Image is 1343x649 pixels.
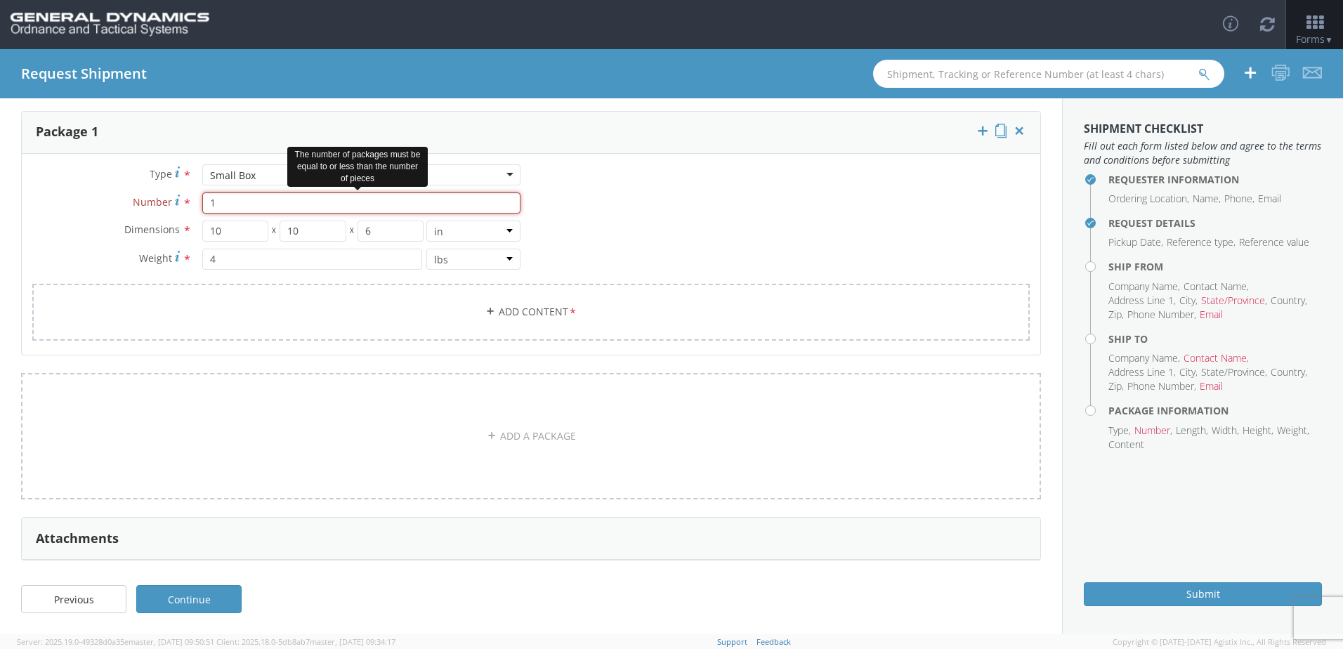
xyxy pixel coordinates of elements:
h3: Package 1 [36,125,98,139]
li: City [1179,365,1198,379]
li: Company Name [1108,280,1180,294]
a: Continue [136,585,242,613]
li: Zip [1108,379,1124,393]
h4: Package Information [1108,405,1322,416]
span: master, [DATE] 09:50:51 [129,636,214,647]
li: Contact Name [1184,351,1249,365]
div: The number of packages must be equal to or less than the number of pieces [287,147,428,187]
li: Address Line 1 [1108,294,1176,308]
span: Number [133,195,172,209]
h3: Attachments [36,532,119,546]
span: Dimensions [124,223,180,236]
button: Submit [1084,582,1322,606]
li: Phone Number [1127,308,1196,322]
h4: Request Details [1108,218,1322,228]
li: Pickup Date [1108,235,1163,249]
span: ▼ [1325,34,1333,46]
li: Width [1212,424,1239,438]
li: Company Name [1108,351,1180,365]
span: Weight [139,251,172,265]
li: Length [1176,424,1208,438]
span: Forms [1296,32,1333,46]
li: Ordering Location [1108,192,1189,206]
li: Zip [1108,308,1124,322]
li: Contact Name [1184,280,1249,294]
input: Width [280,221,346,242]
li: State/Province [1201,294,1267,308]
li: Weight [1277,424,1309,438]
li: Reference value [1239,235,1309,249]
span: Type [150,167,172,181]
h4: Ship From [1108,261,1322,272]
a: Previous [21,585,126,613]
li: Email [1258,192,1281,206]
a: Feedback [756,636,791,647]
span: Server: 2025.19.0-49328d0a35e [17,636,214,647]
a: Support [717,636,747,647]
span: Client: 2025.18.0-5db8ab7 [216,636,395,647]
li: Phone [1224,192,1254,206]
h3: Shipment Checklist [1084,123,1322,136]
span: X [268,221,280,242]
li: Type [1108,424,1131,438]
li: Email [1200,308,1223,322]
li: City [1179,294,1198,308]
li: Country [1271,365,1307,379]
a: Add Content [32,284,1030,341]
li: Number [1134,424,1172,438]
li: Name [1193,192,1221,206]
li: Address Line 1 [1108,365,1176,379]
input: Length [202,221,269,242]
h4: Ship To [1108,334,1322,344]
a: ADD A PACKAGE [21,373,1041,499]
img: gd-ots-0c3321f2eb4c994f95cb.png [11,13,209,37]
li: Country [1271,294,1307,308]
span: Copyright © [DATE]-[DATE] Agistix Inc., All Rights Reserved [1113,636,1326,648]
li: Phone Number [1127,379,1196,393]
span: Fill out each form listed below and agree to the terms and conditions before submitting [1084,139,1322,167]
li: State/Province [1201,365,1267,379]
div: Small Box [210,169,256,183]
span: X [346,221,358,242]
li: Height [1243,424,1273,438]
h4: Requester Information [1108,174,1322,185]
input: Height [358,221,424,242]
span: master, [DATE] 09:34:17 [310,636,395,647]
li: Email [1200,379,1223,393]
h4: Request Shipment [21,66,147,81]
li: Reference type [1167,235,1236,249]
input: Shipment, Tracking or Reference Number (at least 4 chars) [873,60,1224,88]
li: Content [1108,438,1144,452]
